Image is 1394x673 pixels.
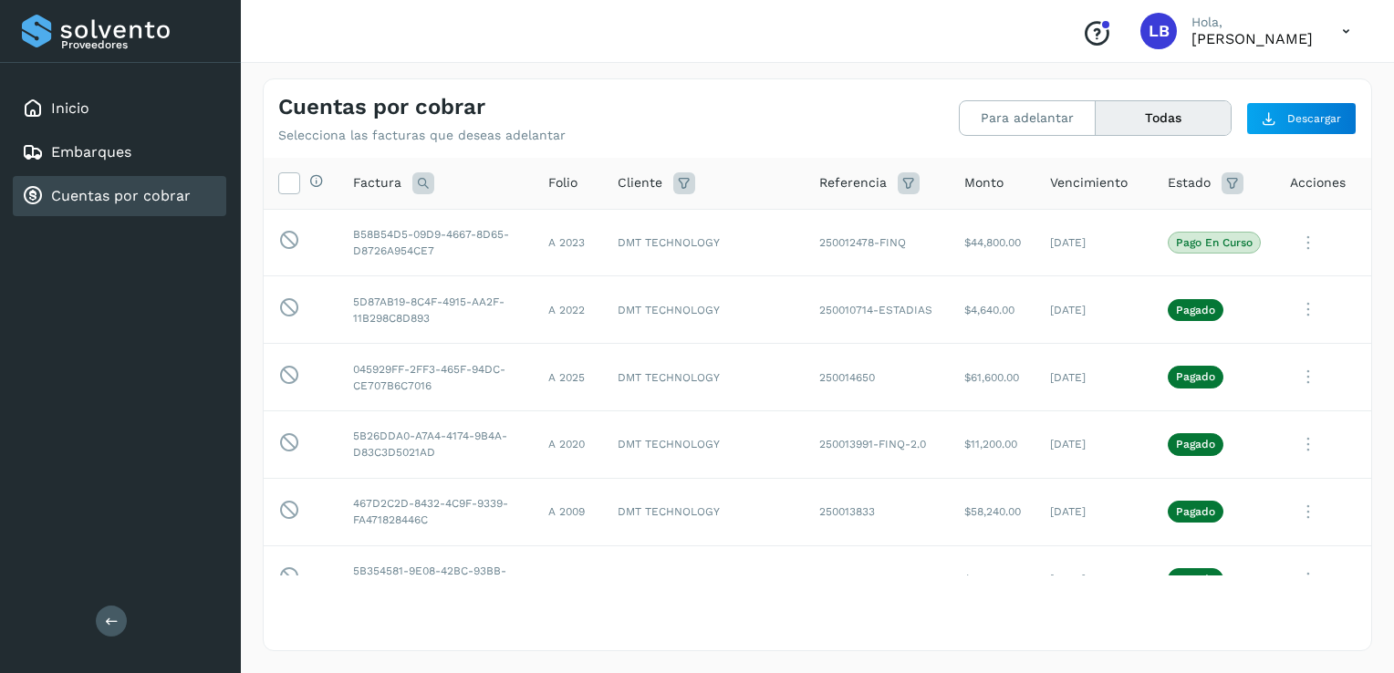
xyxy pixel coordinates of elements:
span: Estado [1168,173,1211,192]
td: 467D2C2D-8432-4C9F-9339-FA471828446C [338,478,534,545]
h4: Cuentas por cobrar [278,94,485,120]
button: Todas [1096,101,1231,135]
p: Pagado [1176,573,1215,585]
td: B58B54D5-09D9-4667-8D65-D8726A954CE7 [338,209,534,276]
span: Referencia [819,173,887,192]
p: Leticia Bolaños Serrano [1191,30,1313,47]
td: 250010714-ESTADIAS [805,276,950,344]
td: $11,200.00 [950,410,1035,478]
span: Cliente [618,173,662,192]
p: Pagado [1176,370,1215,383]
td: DMT TECHNOLOGY [603,276,805,344]
td: [DATE] [1035,344,1153,411]
td: 250012478-FINQ [805,209,950,276]
td: $67,200.00 [950,545,1035,613]
td: 250013833 [805,478,950,545]
p: Hola, [1191,15,1313,30]
td: $4,640.00 [950,276,1035,344]
td: A 2022 [534,276,603,344]
td: 5D87AB19-8C4F-4915-AA2F-11B298C8D893 [338,276,534,344]
td: 045929FF-2FF3-465F-94DC-CE707B6C7016 [338,344,534,411]
td: $44,800.00 [950,209,1035,276]
td: [DATE] [1035,545,1153,613]
span: Acciones [1290,173,1346,192]
a: Inicio [51,99,89,117]
td: A 2009 [534,478,603,545]
td: DMT TECHNOLOGY [603,545,805,613]
span: Vencimiento [1050,173,1128,192]
td: [DATE] [1035,410,1153,478]
span: Folio [548,173,577,192]
a: Embarques [51,143,131,160]
td: DMT TECHNOLOGY [603,478,805,545]
td: A 2023 [534,209,603,276]
p: Pagado [1176,505,1215,518]
p: Pagado [1176,304,1215,316]
span: Monto [964,173,1004,192]
td: $58,240.00 [950,478,1035,545]
p: Selecciona las facturas que deseas adelantar [278,128,566,143]
p: Pago en curso [1176,236,1253,249]
a: Cuentas por cobrar [51,187,191,204]
p: Proveedores [61,38,219,51]
td: A 2004 [534,545,603,613]
td: 5B354581-9E08-42BC-93BB-F301318A11D1 [338,545,534,613]
td: [DATE] [1035,478,1153,545]
button: Descargar [1246,102,1357,135]
td: $61,600.00 [950,344,1035,411]
span: Factura [353,173,401,192]
td: [DATE] [1035,276,1153,344]
td: 250014650 [805,344,950,411]
div: Cuentas por cobrar [13,176,226,216]
div: Inicio [13,88,226,129]
span: Descargar [1287,110,1341,127]
td: A 2025 [534,344,603,411]
p: Pagado [1176,438,1215,450]
td: DMT TECHNOLOGY [603,209,805,276]
button: Para adelantar [960,101,1096,135]
td: 5B26DDA0-A7A4-4174-9B4A-D83C3D5021AD [338,410,534,478]
td: 250013991-FINQ-2.0 [805,410,950,478]
td: [DATE] [1035,209,1153,276]
div: Embarques [13,132,226,172]
td: DMT TECHNOLOGY [603,344,805,411]
td: A 2020 [534,410,603,478]
td: DMT TECHNOLOGY [603,410,805,478]
td: 250013991 [805,545,950,613]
